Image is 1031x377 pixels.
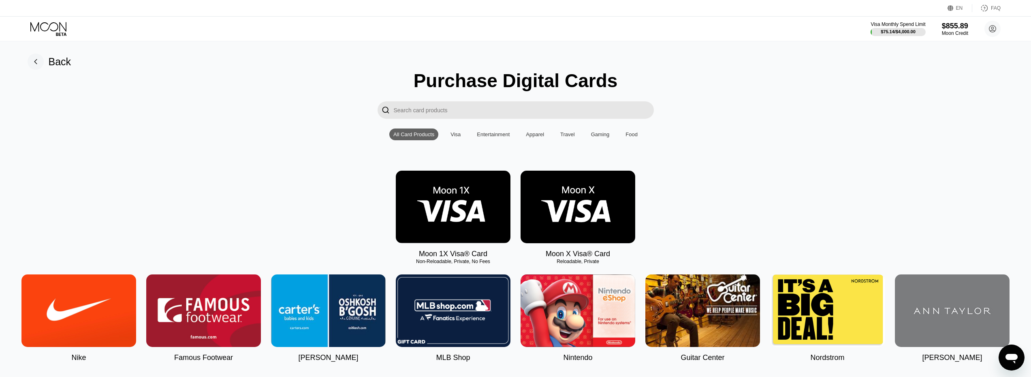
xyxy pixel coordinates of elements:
[526,131,544,137] div: Apparel
[563,353,592,362] div: Nintendo
[871,21,925,27] div: Visa Monthly Spend Limit
[587,129,614,140] div: Gaming
[396,259,510,264] div: Non-Reloadable, Private, No Fees
[298,353,358,362] div: [PERSON_NAME]
[389,129,438,140] div: All Card Products
[991,5,1001,11] div: FAQ
[414,70,618,92] div: Purchase Digital Cards
[942,30,968,36] div: Moon Credit
[942,22,968,36] div: $855.89Moon Credit
[436,353,470,362] div: MLB Shop
[881,29,916,34] div: $75.14 / $4,000.00
[446,129,465,140] div: Visa
[560,131,575,137] div: Travel
[174,353,233,362] div: Famous Footwear
[546,250,610,258] div: Moon X Visa® Card
[681,353,724,362] div: Guitar Center
[71,353,86,362] div: Nike
[419,250,487,258] div: Moon 1X Visa® Card
[450,131,461,137] div: Visa
[999,345,1025,371] iframe: Button to launch messaging window
[521,259,635,264] div: Reloadable, Private
[591,131,610,137] div: Gaming
[473,129,514,140] div: Entertainment
[522,129,548,140] div: Apparel
[393,131,434,137] div: All Card Products
[956,5,963,11] div: EN
[382,105,390,115] div: 
[477,131,510,137] div: Entertainment
[948,4,972,12] div: EN
[810,353,844,362] div: Nordstrom
[972,4,1001,12] div: FAQ
[378,101,394,119] div: 
[28,54,71,70] div: Back
[621,129,642,140] div: Food
[394,101,654,119] input: Search card products
[556,129,579,140] div: Travel
[49,56,71,68] div: Back
[871,21,925,36] div: Visa Monthly Spend Limit$75.14/$4,000.00
[625,131,638,137] div: Food
[922,353,982,362] div: [PERSON_NAME]
[942,22,968,30] div: $855.89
